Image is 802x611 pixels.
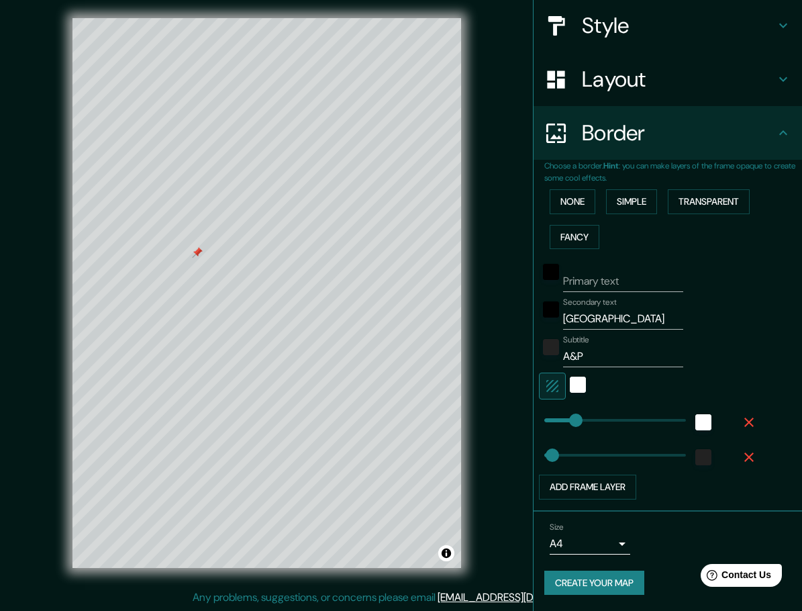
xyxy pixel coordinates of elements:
button: Create your map [544,571,644,596]
h4: Style [582,12,775,39]
button: Fancy [550,225,599,250]
p: Choose a border. : you can make layers of the frame opaque to create some cool effects. [544,160,802,184]
button: color-222222 [695,449,711,465]
h4: Border [582,120,775,146]
button: white [695,414,711,430]
button: Transparent [668,189,750,214]
button: Simple [606,189,657,214]
label: Subtitle [563,334,589,346]
div: Border [534,106,802,160]
a: [EMAIL_ADDRESS][DOMAIN_NAME] [438,590,603,604]
div: Layout [534,52,802,106]
button: white [570,377,586,393]
button: black [543,264,559,280]
button: Add frame layer [539,475,636,500]
b: Hint [603,160,619,171]
button: Toggle attribution [438,545,454,561]
iframe: Help widget launcher [683,559,787,596]
h4: Layout [582,66,775,93]
label: Size [550,521,564,532]
p: Any problems, suggestions, or concerns please email . [193,590,605,606]
button: black [543,301,559,318]
button: color-222222 [543,339,559,355]
div: A4 [550,533,630,555]
label: Secondary text [563,297,617,308]
button: None [550,189,595,214]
